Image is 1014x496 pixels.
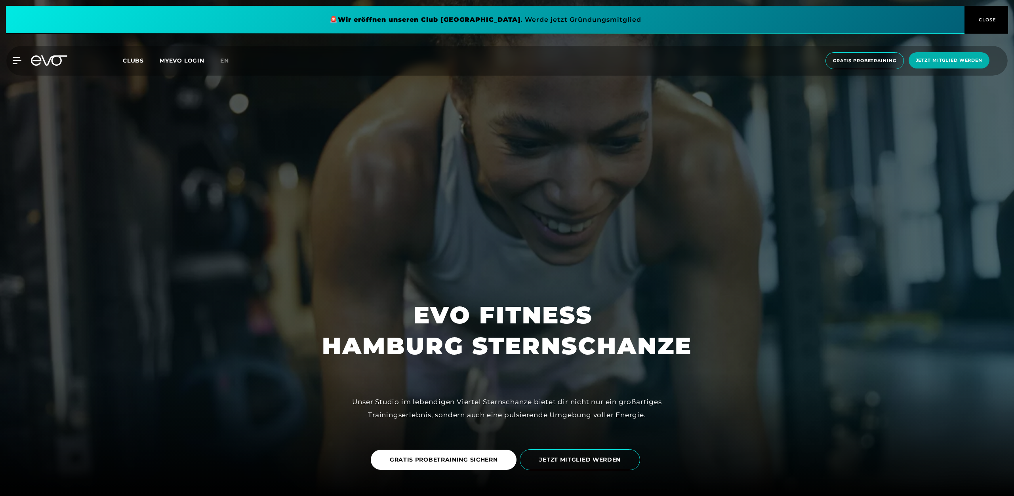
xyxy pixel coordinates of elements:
[329,395,685,421] div: Unser Studio im lebendigen Viertel Sternschanze bietet dir nicht nur ein großartiges Trainingserl...
[371,444,520,476] a: GRATIS PROBETRAINING SICHERN
[520,443,643,476] a: JETZT MITGLIED WERDEN
[823,52,906,69] a: Gratis Probetraining
[964,6,1008,34] button: CLOSE
[220,56,238,65] a: en
[906,52,992,69] a: Jetzt Mitglied werden
[220,57,229,64] span: en
[977,16,996,23] span: CLOSE
[539,456,621,464] span: JETZT MITGLIED WERDEN
[123,57,160,64] a: Clubs
[833,57,896,64] span: Gratis Probetraining
[123,57,144,64] span: Clubs
[916,57,982,64] span: Jetzt Mitglied werden
[390,456,498,464] span: GRATIS PROBETRAINING SICHERN
[160,57,204,64] a: MYEVO LOGIN
[322,300,692,361] h1: EVO FITNESS HAMBURG STERNSCHANZE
